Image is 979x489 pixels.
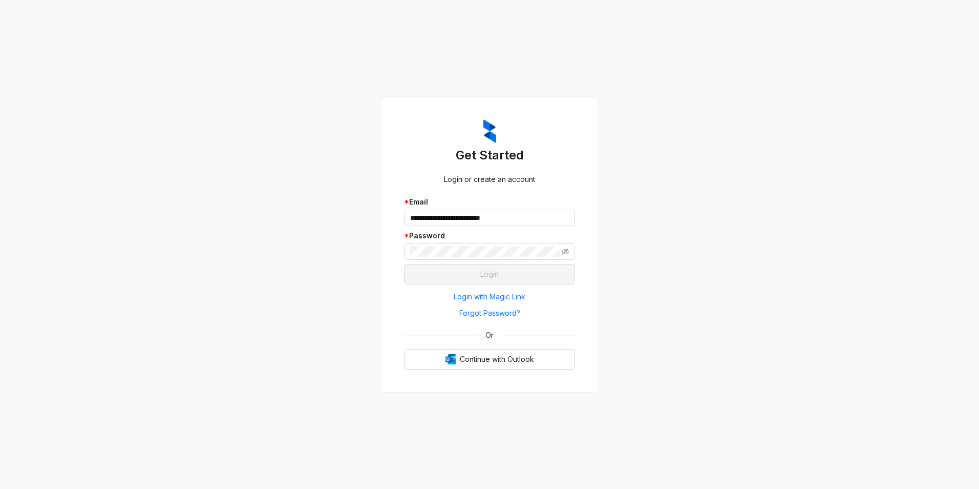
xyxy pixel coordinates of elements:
img: ZumaIcon [483,119,496,143]
div: Login or create an account [404,174,575,185]
button: Login [404,264,575,284]
button: OutlookContinue with Outlook [404,349,575,370]
span: Or [478,330,501,341]
span: Continue with Outlook [460,354,534,365]
button: Forgot Password? [404,305,575,321]
div: Password [404,230,575,241]
h3: Get Started [404,147,575,164]
img: Outlook [445,354,456,364]
span: Forgot Password? [459,308,520,319]
span: Login with Magic Link [454,291,525,302]
button: Login with Magic Link [404,289,575,305]
span: eye-invisible [562,248,569,255]
div: Email [404,196,575,208]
